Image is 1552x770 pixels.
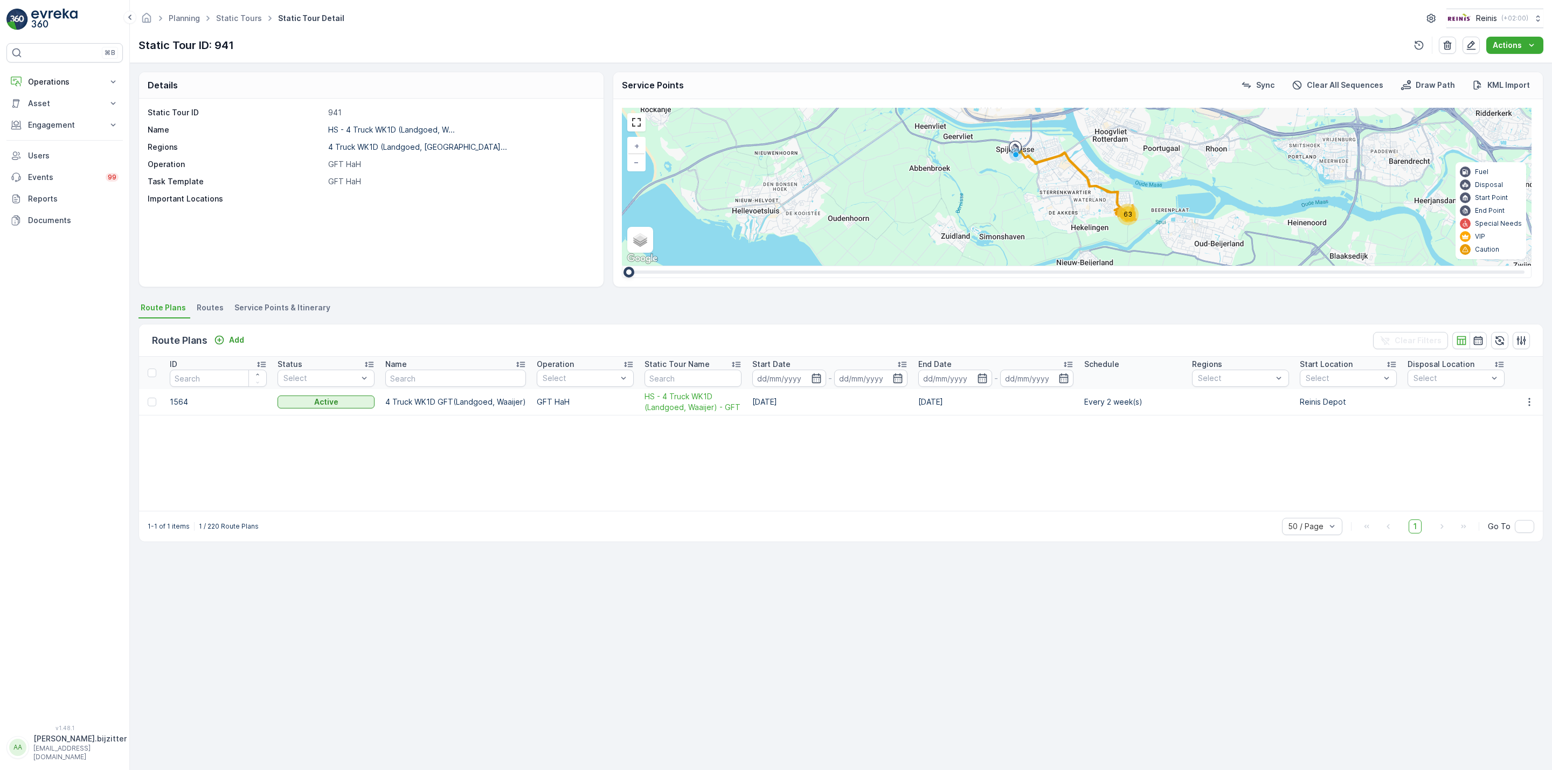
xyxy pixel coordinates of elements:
[152,333,207,348] p: Route Plans
[1300,359,1353,370] p: Start Location
[138,37,234,53] p: Static Tour ID: 941
[1475,181,1503,189] p: Disposal
[1373,332,1448,349] button: Clear Filters
[6,725,123,731] span: v 1.48.1
[1446,9,1543,28] button: Reinis(+02:00)
[1408,359,1474,370] p: Disposal Location
[634,141,639,150] span: +
[148,159,324,170] p: Operation
[625,252,660,266] img: Google
[197,302,224,313] span: Routes
[1306,373,1380,384] p: Select
[28,77,101,87] p: Operations
[148,193,324,204] p: Important Locations
[283,373,358,384] p: Select
[33,744,127,761] p: [EMAIL_ADDRESS][DOMAIN_NAME]
[1409,519,1422,533] span: 1
[141,302,186,313] span: Route Plans
[385,359,407,370] p: Name
[634,157,639,167] span: −
[645,370,742,387] input: Search
[148,107,324,118] p: Static Tour ID
[6,733,123,761] button: AA[PERSON_NAME].bijzitter[EMAIL_ADDRESS][DOMAIN_NAME]
[234,302,330,313] span: Service Points & Itinerary
[28,193,119,204] p: Reports
[148,522,190,531] p: 1-1 of 1 items
[1488,521,1511,532] span: Go To
[148,79,178,92] p: Details
[1000,370,1074,387] input: dd/mm/yyyy
[1117,204,1139,225] div: 63
[229,335,244,345] p: Add
[6,71,123,93] button: Operations
[994,372,998,385] p: -
[170,370,267,387] input: Search
[28,150,119,161] p: Users
[328,125,455,134] p: HS - 4 Truck WK1D (Landgoed, W...
[199,522,259,531] p: 1 / 220 Route Plans
[1501,14,1528,23] p: ( +02:00 )
[1294,389,1402,415] td: Reinis Depot
[6,167,123,188] a: Events99
[834,370,908,387] input: dd/mm/yyyy
[1475,168,1488,176] p: Fuel
[531,389,639,415] td: GFT HaH
[628,228,652,252] a: Layers
[6,9,28,30] img: logo
[28,172,99,183] p: Events
[385,370,526,387] input: Search
[105,48,115,57] p: ⌘B
[1475,206,1505,215] p: End Point
[169,13,200,23] a: Planning
[328,142,507,151] p: 4 Truck WK1D (Landgoed, [GEOGRAPHIC_DATA]...
[1475,245,1499,254] p: Caution
[31,9,78,30] img: logo_light-DOdMpM7g.png
[752,370,826,387] input: dd/mm/yyyy
[645,391,742,413] a: HS - 4 Truck WK1D (Landgoed, Waaijer) - GFT
[1287,79,1388,92] button: Clear All Sequences
[148,398,156,406] div: Toggle Row Selected
[628,114,645,130] a: View Fullscreen
[1486,37,1543,54] button: Actions
[1493,40,1522,51] p: Actions
[28,120,101,130] p: Engagement
[164,389,272,415] td: 1564
[210,334,248,346] button: Add
[278,396,375,408] button: Active
[752,359,791,370] p: Start Date
[1198,373,1272,384] p: Select
[1395,335,1442,346] p: Clear Filters
[6,188,123,210] a: Reports
[622,79,684,92] p: Service Points
[1468,79,1534,92] button: KML Import
[9,739,26,756] div: AA
[1475,232,1485,241] p: VIP
[6,210,123,231] a: Documents
[628,154,645,170] a: Zoom Out
[380,389,531,415] td: 4 Truck WK1D GFT(Landgoed, Waaijer)
[1307,80,1383,91] p: Clear All Sequences
[913,389,1079,415] td: [DATE]
[276,13,347,24] span: Static Tour Detail
[1084,359,1119,370] p: Schedule
[918,359,952,370] p: End Date
[1079,389,1187,415] td: Every 2 week(s)
[328,159,592,170] p: GFT HaH
[543,373,617,384] p: Select
[537,359,574,370] p: Operation
[1192,359,1222,370] p: Regions
[148,124,324,135] p: Name
[148,142,324,152] p: Regions
[1475,219,1522,228] p: Special Needs
[1237,79,1279,92] button: Sync
[1475,193,1508,202] p: Start Point
[1416,80,1455,91] p: Draw Path
[170,359,177,370] p: ID
[328,176,592,187] p: GFT HaH
[747,389,913,415] td: [DATE]
[148,176,324,187] p: Task Template
[6,145,123,167] a: Users
[6,114,123,136] button: Engagement
[1256,80,1274,91] p: Sync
